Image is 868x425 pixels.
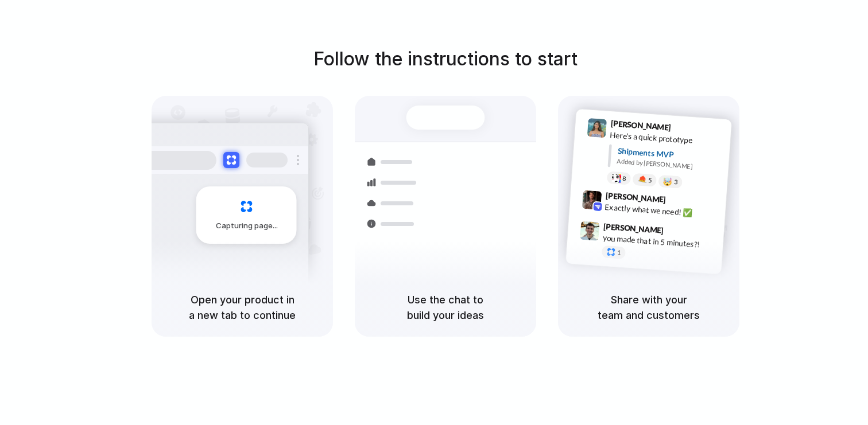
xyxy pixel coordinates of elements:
span: 8 [622,176,626,182]
span: [PERSON_NAME] [605,189,666,206]
span: [PERSON_NAME] [610,117,671,134]
h5: Share with your team and customers [572,292,726,323]
span: 3 [674,179,678,185]
h5: Open your product in a new tab to continue [165,292,319,323]
div: Here's a quick prototype [610,129,724,149]
div: Exactly what we need! ✅ [604,201,719,221]
span: [PERSON_NAME] [603,220,664,237]
div: Shipments MVP [617,145,723,164]
span: 5 [648,177,652,184]
span: 1 [617,249,621,256]
div: Added by [PERSON_NAME] [617,157,722,173]
span: 9:47 AM [667,226,691,240]
span: 9:41 AM [675,123,698,137]
div: you made that in 5 minutes?! [602,232,717,252]
h1: Follow the instructions to start [313,45,578,73]
div: 🤯 [663,178,673,186]
span: 9:42 AM [669,195,693,209]
h5: Use the chat to build your ideas [369,292,522,323]
span: Capturing page [216,220,280,232]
